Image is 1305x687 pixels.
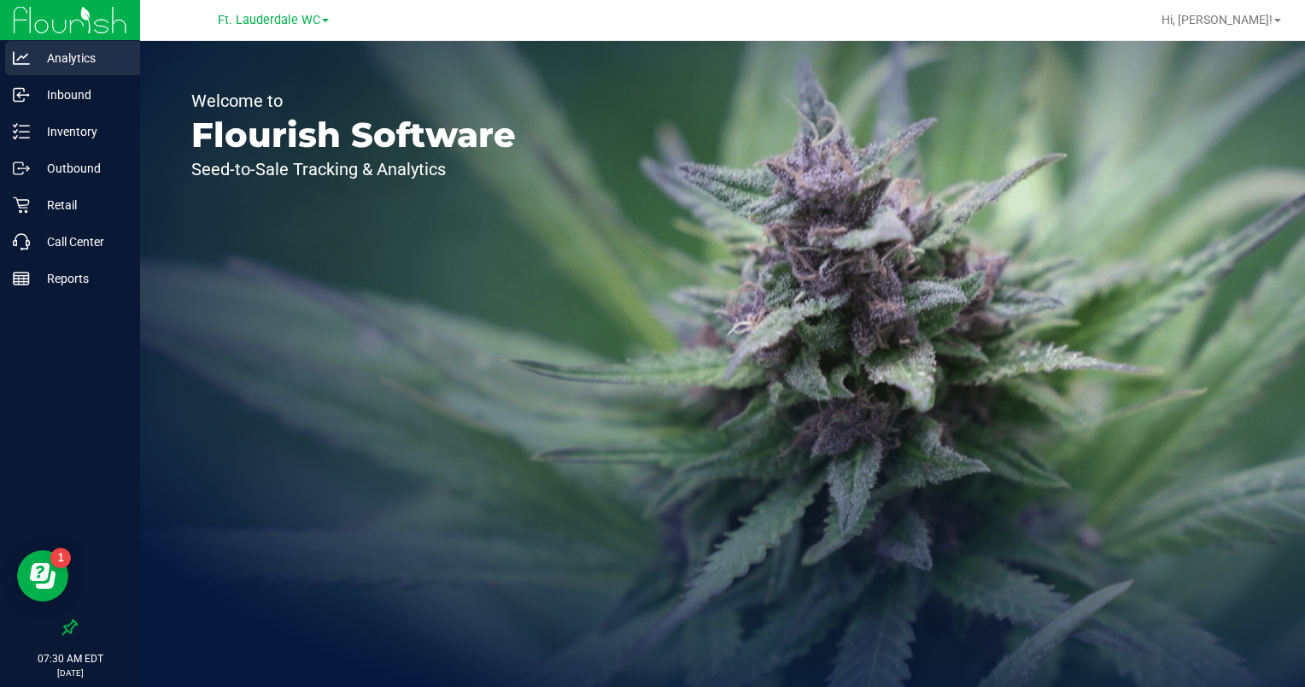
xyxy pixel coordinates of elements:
p: Reports [30,268,132,289]
span: Hi, [PERSON_NAME]! [1162,13,1273,26]
inline-svg: Outbound [13,160,30,177]
p: Flourish Software [191,118,516,152]
label: Pin the sidebar to full width on large screens [61,619,79,636]
iframe: Resource center unread badge [50,548,71,568]
inline-svg: Inventory [13,123,30,140]
inline-svg: Call Center [13,233,30,250]
inline-svg: Analytics [13,50,30,67]
inline-svg: Inbound [13,86,30,103]
p: Welcome to [191,92,516,109]
p: Outbound [30,158,132,179]
inline-svg: Retail [13,197,30,214]
p: [DATE] [8,666,132,679]
p: Call Center [30,232,132,252]
p: 07:30 AM EDT [8,651,132,666]
inline-svg: Reports [13,270,30,287]
p: Seed-to-Sale Tracking & Analytics [191,161,516,178]
p: Inbound [30,85,132,105]
p: Analytics [30,48,132,68]
p: Inventory [30,121,132,142]
span: Ft. Lauderdale WC [218,13,320,27]
p: Retail [30,195,132,215]
iframe: Resource center [17,550,68,602]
